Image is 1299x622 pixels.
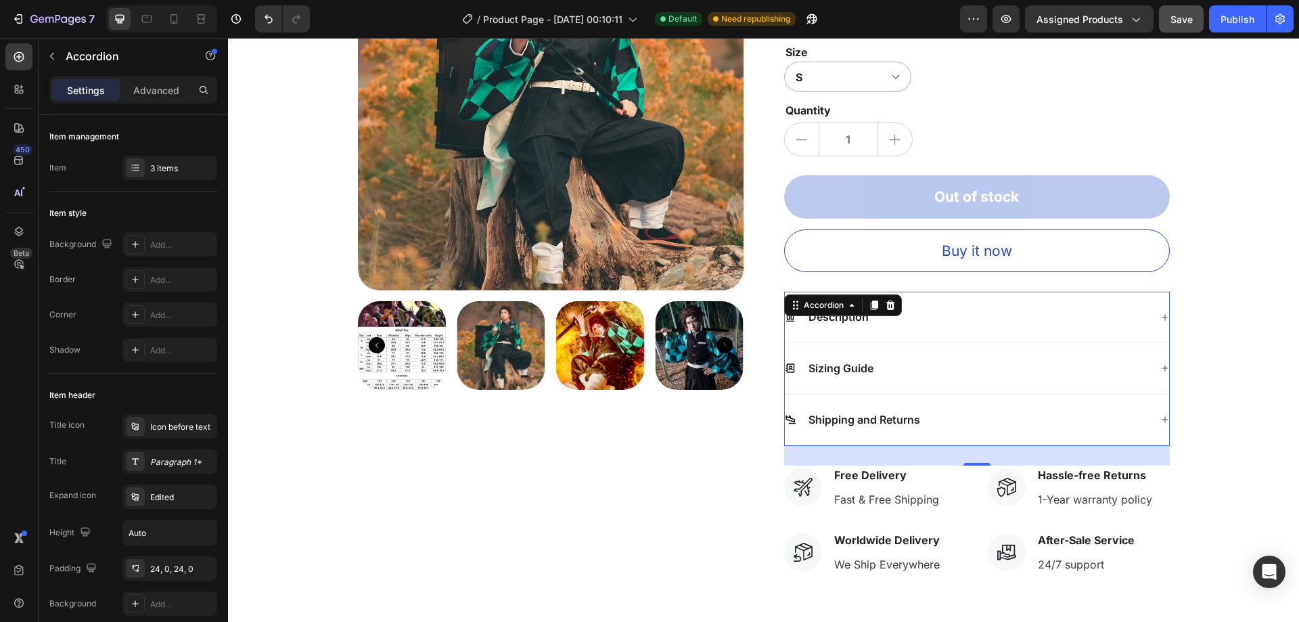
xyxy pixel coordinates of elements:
[150,239,214,251] div: Add...
[810,518,907,535] p: 24/7 support
[49,162,66,174] div: Item
[556,63,942,82] div: Quantity
[49,236,115,254] div: Background
[150,491,214,504] div: Edited
[488,299,505,315] button: Carousel Next Arrow
[1221,12,1254,26] div: Publish
[49,560,99,578] div: Padding
[556,192,942,235] button: Buy it now
[706,148,791,170] div: Out of stock
[810,453,924,470] p: 1-Year warranty policy
[477,12,480,26] span: /
[49,273,76,286] div: Border
[66,48,181,64] p: Accordion
[1025,5,1154,32] button: Assigned Products
[150,162,214,175] div: 3 items
[668,13,697,25] span: Default
[580,375,692,389] p: Shipping and Returns
[606,518,712,535] p: We Ship Everywhere
[580,272,641,286] p: Description
[255,5,310,32] div: Undo/Redo
[49,524,93,542] div: Height
[49,598,96,610] div: Background
[810,429,924,445] p: Hassle-free Returns
[89,11,95,27] p: 7
[150,563,214,575] div: 24, 0, 24, 0
[1253,556,1285,588] div: Open Intercom Messenger
[150,274,214,286] div: Add...
[556,5,581,24] legend: Size
[573,261,618,273] div: Accordion
[1209,5,1266,32] button: Publish
[483,12,622,26] span: Product Page - [DATE] 00:10:11
[49,344,81,356] div: Shadow
[49,489,96,502] div: Expand icon
[557,85,591,118] button: decrement
[5,5,101,32] button: 7
[123,520,216,545] input: Auto
[606,453,711,470] p: Fast & Free Shipping
[150,456,214,468] div: Paragraph 1*
[1159,5,1204,32] button: Save
[13,144,32,155] div: 450
[150,421,214,433] div: Icon before text
[580,324,645,338] p: Sizing Guide
[606,494,712,510] p: Worldwide Delivery
[721,13,790,25] span: Need republishing
[133,83,179,97] p: Advanced
[150,345,214,357] div: Add...
[228,38,1299,622] iframe: Design area
[606,429,711,445] p: Free Delivery
[556,137,942,181] button: Out of stock
[150,598,214,610] div: Add...
[150,309,214,321] div: Add...
[1170,14,1193,25] span: Save
[49,456,66,468] div: Title
[10,248,32,259] div: Beta
[714,202,784,224] div: Buy it now
[650,85,684,118] button: increment
[1036,12,1123,26] span: Assigned Products
[810,494,907,510] p: After-Sale Service
[49,207,87,219] div: Item style
[49,389,95,401] div: Item header
[67,83,105,97] p: Settings
[49,309,76,321] div: Corner
[49,131,119,143] div: Item management
[591,85,650,118] input: quantity
[49,419,85,431] div: Title icon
